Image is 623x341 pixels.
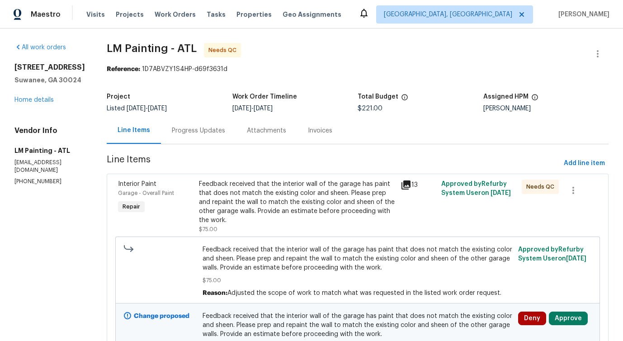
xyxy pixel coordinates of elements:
span: Tasks [207,11,226,18]
span: Adjusted the scope of work to match what was requested in the listed work order request. [227,290,501,296]
span: Feedback received that the interior wall of the garage has paint that does not match the existing... [203,312,512,339]
b: Change proposed [134,313,189,319]
p: [EMAIL_ADDRESS][DOMAIN_NAME] [14,159,85,174]
h5: Suwanee, GA 30024 [14,76,85,85]
span: Properties [236,10,272,19]
span: Maestro [31,10,61,19]
button: Deny [518,312,546,325]
span: [DATE] [566,256,586,262]
span: - [127,105,167,112]
h5: Project [107,94,130,100]
span: Interior Paint [118,181,156,187]
a: All work orders [14,44,66,51]
span: [DATE] [148,105,167,112]
span: Work Orders [155,10,196,19]
span: Visits [86,10,105,19]
h2: [STREET_ADDRESS] [14,63,85,72]
span: Repair [119,202,144,211]
div: 1D7ABVZY1S4HP-d69f3631d [107,65,609,74]
div: Line Items [118,126,150,135]
span: The hpm assigned to this work order. [531,94,538,105]
span: Listed [107,105,167,112]
h4: Vendor Info [14,126,85,135]
span: Feedback received that the interior wall of the garage has paint that does not match the existing... [203,245,512,272]
span: Needs QC [208,46,240,55]
span: [DATE] [254,105,273,112]
b: Reference: [107,66,140,72]
div: [PERSON_NAME] [483,105,609,112]
h5: Total Budget [358,94,398,100]
div: Invoices [308,126,332,135]
span: $221.00 [358,105,382,112]
span: [DATE] [491,190,511,196]
a: Home details [14,97,54,103]
h5: LM Painting - ATL [14,146,85,155]
span: [DATE] [127,105,146,112]
button: Add line item [560,155,609,172]
span: The total cost of line items that have been proposed by Opendoor. This sum includes line items th... [401,94,408,105]
span: Approved by Refurby System User on [441,181,511,196]
div: Progress Updates [172,126,225,135]
span: $75.00 [199,227,217,232]
span: Garage - Overall Paint [118,190,174,196]
span: [DATE] [232,105,251,112]
span: - [232,105,273,112]
button: Approve [549,312,588,325]
span: Line Items [107,155,560,172]
div: Attachments [247,126,286,135]
span: LM Painting - ATL [107,43,197,54]
h5: Work Order Timeline [232,94,297,100]
span: Approved by Refurby System User on [518,246,586,262]
span: [PERSON_NAME] [555,10,609,19]
span: Add line item [564,158,605,169]
div: Feedback received that the interior wall of the garage has paint that does not match the existing... [199,180,396,225]
span: Needs QC [526,182,558,191]
span: Reason: [203,290,227,296]
span: $75.00 [203,276,512,285]
p: [PHONE_NUMBER] [14,178,85,185]
span: [GEOGRAPHIC_DATA], [GEOGRAPHIC_DATA] [384,10,512,19]
div: 13 [401,180,435,190]
h5: Assigned HPM [483,94,529,100]
span: Projects [116,10,144,19]
span: Geo Assignments [283,10,341,19]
